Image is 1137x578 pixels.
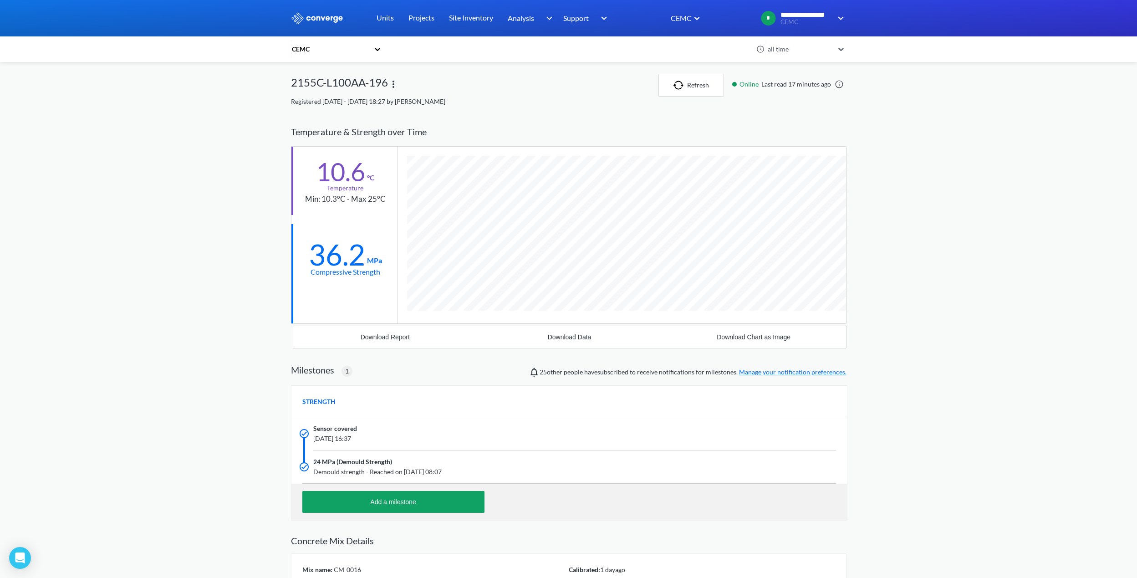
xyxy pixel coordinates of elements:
[739,79,761,89] span: Online
[540,13,555,24] img: downArrow.svg
[309,243,365,266] div: 36.2
[756,45,765,53] img: icon-clock.svg
[832,13,846,24] img: downArrow.svg
[9,547,31,569] div: Open Intercom Messenger
[327,183,363,193] div: Temperature
[717,333,790,341] div: Download Chart as Image
[529,367,540,378] img: notifications-icon.svg
[600,566,625,573] span: 1 day ago
[388,79,399,90] img: more.svg
[595,13,610,24] img: downArrow.svg
[313,457,392,467] span: 24 MPa (Demould Strength)
[302,491,484,513] button: Add a milestone
[291,97,445,105] span: Registered [DATE] - [DATE] 18:27 by [PERSON_NAME]
[670,12,692,24] div: CEMC
[302,397,336,407] span: STRENGTH
[361,333,410,341] div: Download Report
[540,368,562,376] span: Declan Houlihan, Mircea Zagrean, Alaa Bouayed, Nathan Rogers, Mark Stirland, Liliana Cortina, Har...
[291,12,344,24] img: logo_ewhite.svg
[291,364,334,375] h2: Milestones
[739,368,846,376] a: Manage your notification preferences.
[313,434,726,444] span: [DATE] 16:37
[780,19,831,26] span: CEMC
[563,12,589,24] span: Support
[662,326,846,348] button: Download Chart as Image
[291,74,388,97] div: 2155C-L100AA-196
[291,535,846,546] h2: Concrete Mix Details
[293,326,478,348] button: Download Report
[658,74,724,97] button: Refresh
[291,44,369,54] div: CEMC
[548,333,591,341] div: Download Data
[332,566,361,573] span: CM-0016
[311,266,380,277] div: Compressive Strength
[673,81,687,90] img: icon-refresh.svg
[316,160,365,183] div: 10.6
[508,12,534,24] span: Analysis
[305,193,386,205] div: Min: 10.3°C - Max 25°C
[540,367,846,377] span: people have subscribed to receive notifications for milestones.
[477,326,662,348] button: Download Data
[569,566,600,573] span: Calibrated:
[765,44,834,54] div: all time
[313,467,726,477] span: Demould strength - Reached on [DATE] 08:07
[313,424,357,434] span: Sensor covered
[728,79,846,89] div: Last read 17 minutes ago
[291,118,846,146] div: Temperature & Strength over Time
[345,366,349,376] span: 1
[302,566,332,573] span: Mix name:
